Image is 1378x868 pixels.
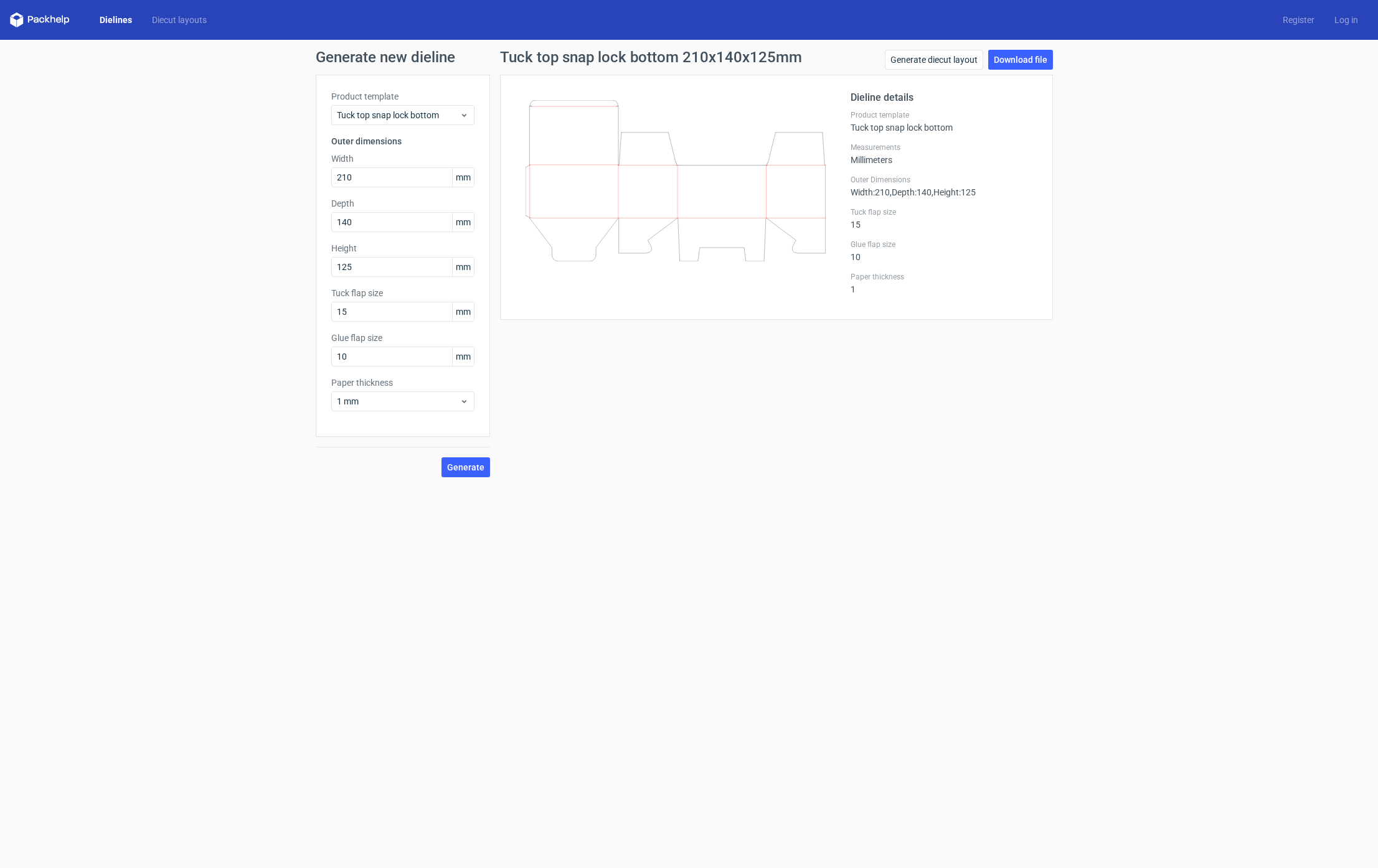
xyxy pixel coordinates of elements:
[851,142,1037,165] div: Millimeters
[851,272,1037,294] div: 1
[851,110,1037,120] label: Product template
[331,332,474,344] label: Glue flap size
[452,168,474,187] span: mm
[337,395,460,408] span: 1 mm
[851,90,1037,105] h2: Dieline details
[851,110,1037,133] div: Tuck top snap lock bottom
[851,240,1037,250] label: Glue flap size
[90,14,142,26] a: Dielines
[331,90,474,103] label: Product template
[337,109,460,121] span: Tuck top snap lock bottom
[331,152,474,165] label: Width
[142,14,217,26] a: Diecut layouts
[932,187,976,197] span: , Height : 125
[441,457,490,477] button: Generate
[885,50,983,70] a: Generate diecut layout
[851,187,890,197] span: Width : 210
[851,240,1037,262] div: 10
[331,242,474,254] label: Height
[988,50,1053,70] a: Download file
[452,213,474,231] span: mm
[452,258,474,276] span: mm
[500,50,802,65] h1: Tuck top snap lock bottom 210x140x125mm
[851,207,1037,217] label: Tuck flap size
[1324,14,1368,26] a: Log in
[331,197,474,210] label: Depth
[452,302,474,321] span: mm
[851,272,1037,282] label: Paper thickness
[331,376,474,389] label: Paper thickness
[331,287,474,299] label: Tuck flap size
[851,175,1037,185] label: Outer Dimensions
[851,207,1037,230] div: 15
[851,142,1037,152] label: Measurements
[331,135,474,147] h3: Outer dimensions
[447,463,484,472] span: Generate
[452,347,474,366] span: mm
[1273,14,1324,26] a: Register
[316,50,1063,65] h1: Generate new dieline
[890,187,932,197] span: , Depth : 140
